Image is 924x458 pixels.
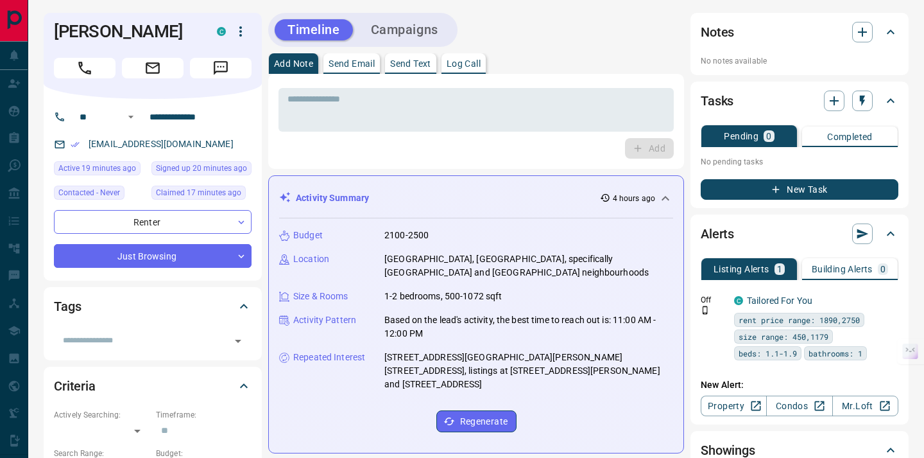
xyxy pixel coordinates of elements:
[156,409,252,421] p: Timeframe:
[54,376,96,396] h2: Criteria
[701,224,734,244] h2: Alerts
[229,332,247,350] button: Open
[54,161,145,179] div: Mon Aug 18 2025
[54,210,252,234] div: Renter
[89,139,234,149] a: [EMAIL_ADDRESS][DOMAIN_NAME]
[701,179,898,200] button: New Task
[701,378,898,392] p: New Alert:
[747,295,812,306] a: Tailored For You
[832,396,898,416] a: Mr.Loft
[701,91,733,111] h2: Tasks
[734,296,743,305] div: condos.ca
[293,252,329,266] p: Location
[54,409,150,421] p: Actively Searching:
[275,19,353,40] button: Timeline
[739,313,860,326] span: rent price range: 1890,2750
[384,229,429,242] p: 2100-2500
[701,22,734,42] h2: Notes
[739,330,828,343] span: size range: 450,1179
[809,347,862,360] span: bathrooms: 1
[390,59,431,68] p: Send Text
[54,291,252,322] div: Tags
[54,296,81,317] h2: Tags
[384,351,673,391] p: [STREET_ADDRESS][GEOGRAPHIC_DATA][PERSON_NAME][STREET_ADDRESS], listings at [STREET_ADDRESS][PERS...
[701,306,710,315] svg: Push Notification Only
[54,58,116,78] span: Call
[122,58,184,78] span: Email
[714,265,769,274] p: Listing Alerts
[54,244,252,268] div: Just Browsing
[54,21,198,42] h1: [PERSON_NAME]
[880,265,886,274] p: 0
[156,162,247,175] span: Signed up 20 minutes ago
[701,218,898,249] div: Alerts
[293,290,348,303] p: Size & Rooms
[827,132,873,141] p: Completed
[701,152,898,172] p: No pending tasks
[293,351,365,364] p: Repeated Interest
[279,186,673,210] div: Activity Summary4 hours ago
[701,294,726,306] p: Off
[274,59,313,68] p: Add Note
[701,55,898,67] p: No notes available
[613,193,655,204] p: 4 hours ago
[384,313,673,340] p: Based on the lead's activity, the best time to reach out is: 11:00 AM - 12:00 PM
[777,265,782,274] p: 1
[293,229,323,242] p: Budget
[447,59,481,68] p: Log Call
[739,347,797,360] span: beds: 1.1-1.9
[701,17,898,48] div: Notes
[384,290,502,303] p: 1-2 bedrooms, 500-1072 sqft
[701,396,767,416] a: Property
[701,85,898,116] div: Tasks
[217,27,226,36] div: condos.ca
[812,265,873,274] p: Building Alerts
[296,191,369,205] p: Activity Summary
[71,140,80,149] svg: Email Verified
[724,132,758,141] p: Pending
[766,132,771,141] p: 0
[156,186,241,199] span: Claimed 17 minutes ago
[384,252,673,279] p: [GEOGRAPHIC_DATA], [GEOGRAPHIC_DATA], specifically [GEOGRAPHIC_DATA] and [GEOGRAPHIC_DATA] neighb...
[151,161,252,179] div: Mon Aug 18 2025
[329,59,375,68] p: Send Email
[436,410,517,432] button: Regenerate
[54,371,252,401] div: Criteria
[151,186,252,204] div: Mon Aug 18 2025
[190,58,252,78] span: Message
[358,19,451,40] button: Campaigns
[766,396,832,416] a: Condos
[58,162,136,175] span: Active 19 minutes ago
[293,313,356,327] p: Activity Pattern
[123,109,139,125] button: Open
[58,186,120,199] span: Contacted - Never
